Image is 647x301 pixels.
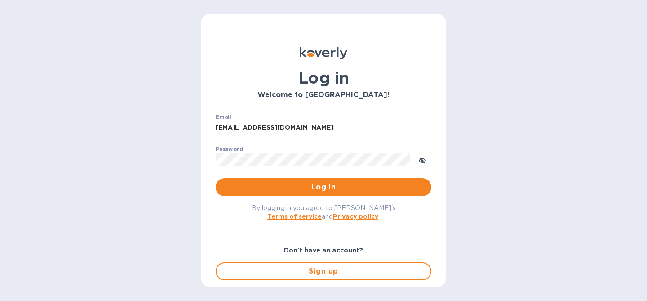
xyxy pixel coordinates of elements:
[267,213,322,220] a: Terms of service
[216,121,431,135] input: Enter email address
[252,204,396,220] span: By logging in you agree to [PERSON_NAME]'s and .
[216,147,243,152] label: Password
[216,178,431,196] button: Log in
[216,262,431,280] button: Sign up
[413,151,431,169] button: toggle password visibility
[216,114,231,120] label: Email
[333,213,378,220] a: Privacy policy
[224,266,423,277] span: Sign up
[223,182,424,193] span: Log in
[216,91,431,99] h3: Welcome to [GEOGRAPHIC_DATA]!
[216,68,431,87] h1: Log in
[284,247,363,254] b: Don't have an account?
[300,47,347,59] img: Koverly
